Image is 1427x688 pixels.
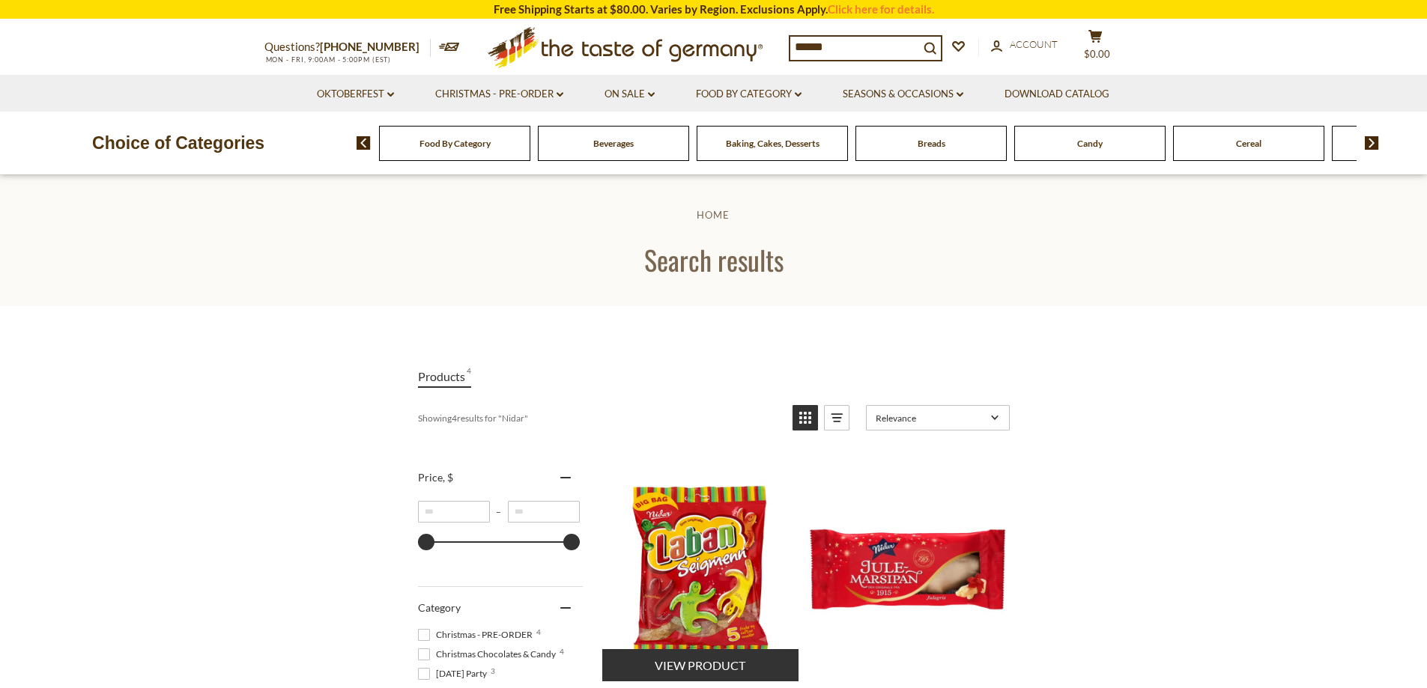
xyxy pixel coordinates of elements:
[843,86,963,103] a: Seasons & Occasions
[452,413,457,424] b: 4
[1084,48,1110,60] span: $0.00
[1005,86,1109,103] a: Download Catalog
[1073,29,1118,67] button: $0.00
[418,648,560,661] span: Christmas Chocolates & Candy
[264,37,431,57] p: Questions?
[866,405,1010,430] a: Sort options
[418,405,781,430] div: Showing results for " "
[696,86,802,103] a: Food By Category
[593,138,634,149] a: Beverages
[264,55,392,64] span: MON - FRI, 9:00AM - 5:00PM (EST)
[317,86,394,103] a: Oktoberfest
[726,138,819,149] a: Baking, Cakes, Desserts
[435,86,563,103] a: Christmas - PRE-ORDER
[419,138,491,149] a: Food By Category
[560,648,564,655] span: 4
[697,209,730,221] a: Home
[605,86,655,103] a: On Sale
[467,366,471,386] span: 4
[828,2,934,16] a: Click here for details.
[876,413,986,424] span: Relevance
[1236,138,1261,149] a: Cereal
[491,667,495,675] span: 3
[418,628,537,642] span: Christmas - PRE-ORDER
[1010,38,1058,50] span: Account
[443,471,453,484] span: , $
[418,501,490,523] input: Minimum value
[808,470,1007,669] img: Nidar "Marsipangris" Norwegian Marzipan Pig, 65g
[793,405,818,430] a: View grid mode
[918,138,945,149] a: Breads
[418,667,491,681] span: [DATE] Party
[357,136,371,150] img: previous arrow
[418,601,461,614] span: Category
[1365,136,1379,150] img: next arrow
[490,506,508,517] span: –
[418,366,471,388] a: View Products Tab
[824,405,849,430] a: View list mode
[602,470,801,669] img: Nidar Laban Jelly Men (Seigmenn) 5.64 oz
[1077,138,1103,149] a: Candy
[602,649,799,681] button: View product
[320,40,419,53] a: [PHONE_NUMBER]
[508,501,580,523] input: Maximum value
[46,243,1381,276] h1: Search results
[536,628,541,636] span: 4
[418,471,453,484] span: Price
[991,37,1058,53] a: Account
